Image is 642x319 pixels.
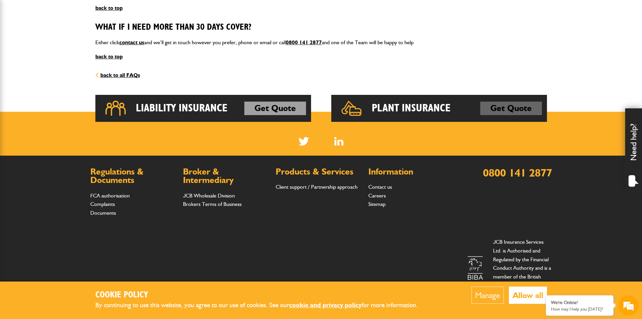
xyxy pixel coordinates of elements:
[95,5,123,11] a: back to top
[471,287,504,304] button: Manage
[90,167,176,185] h2: Regulations & Documents
[368,201,386,207] a: Sitemap
[90,201,115,207] a: Complaints
[95,300,429,311] p: By continuing to use this website, you agree to our use of cookies. See our for more information.
[9,62,123,77] input: Enter your last name
[9,102,123,117] input: Enter your phone number
[90,192,130,199] a: FCA authorisation
[11,37,28,47] img: d_20077148190_company_1631870298795_20077148190
[276,184,358,190] a: Client support / Partnership approach
[244,102,306,115] a: Get Quote
[299,137,309,145] img: Twitter
[9,122,123,202] textarea: Type your message and hit 'Enter'
[35,38,113,47] div: Chat with us now
[286,39,322,46] a: 0800 141 2877
[372,102,451,115] h2: Plant Insurance
[334,137,343,145] a: LinkedIn
[368,184,392,190] a: Contact us
[368,167,454,176] h2: Information
[334,137,343,145] img: Linked In
[95,72,140,78] a: back to all FAQs
[509,287,547,304] button: Allow all
[136,102,227,115] h2: Liability Insurance
[183,192,235,199] a: JCB Wholesale Division
[480,102,542,115] a: Get Quote
[183,167,269,185] h2: Broker & Intermediary
[9,82,123,97] input: Enter your email address
[119,39,144,46] a: contact us
[95,22,547,33] h3: What if I need more than 30 Days cover?
[95,290,429,300] h2: Cookie Policy
[276,167,362,176] h2: Products & Services
[483,166,552,179] a: 0800 141 2877
[90,210,116,216] a: Documents
[625,108,642,193] div: Need help?
[92,208,122,217] em: Start Chat
[95,53,123,60] a: back to top
[551,307,608,312] p: How may I help you today?
[368,192,386,199] a: Careers
[183,201,242,207] a: Brokers Terms of Business
[289,301,362,309] a: cookie and privacy policy
[95,38,547,47] p: Either click and we’ll get in touch however you prefer, phone or email or call and one of the Tea...
[493,238,552,298] p: JCB Insurance Services Ltd. is Authorised and Regulated by the Financial Conduct Authority and is...
[111,3,127,20] div: Minimize live chat window
[551,300,608,305] div: We're Online!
